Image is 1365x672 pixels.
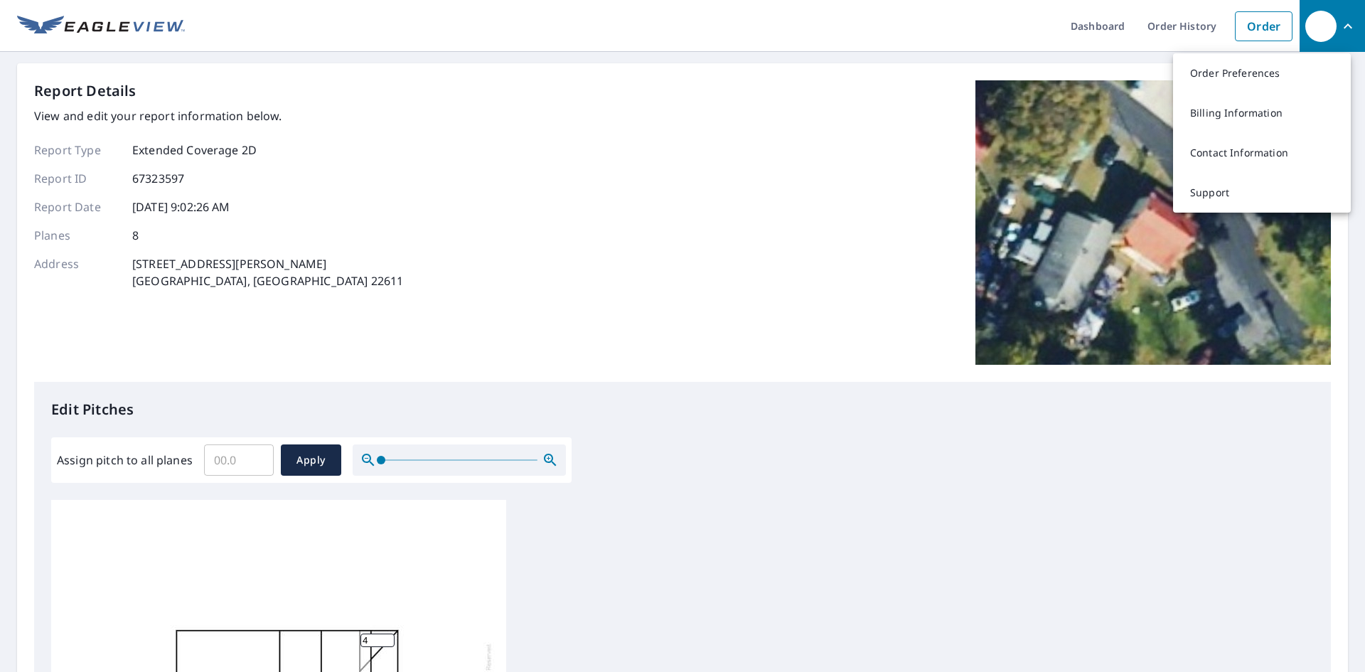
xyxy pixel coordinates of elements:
[132,142,257,159] p: Extended Coverage 2D
[34,142,119,159] p: Report Type
[1173,173,1351,213] a: Support
[281,444,341,476] button: Apply
[34,255,119,289] p: Address
[34,198,119,215] p: Report Date
[17,16,185,37] img: EV Logo
[975,80,1331,365] img: Top image
[132,198,230,215] p: [DATE] 9:02:26 AM
[34,227,119,244] p: Planes
[57,452,193,469] label: Assign pitch to all planes
[292,452,330,469] span: Apply
[34,107,403,124] p: View and edit your report information below.
[1173,133,1351,173] a: Contact Information
[132,170,184,187] p: 67323597
[132,227,139,244] p: 8
[1235,11,1292,41] a: Order
[1173,53,1351,93] a: Order Preferences
[34,170,119,187] p: Report ID
[204,440,274,480] input: 00.0
[34,80,136,102] p: Report Details
[132,255,403,289] p: [STREET_ADDRESS][PERSON_NAME] [GEOGRAPHIC_DATA], [GEOGRAPHIC_DATA] 22611
[51,399,1314,420] p: Edit Pitches
[1173,93,1351,133] a: Billing Information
